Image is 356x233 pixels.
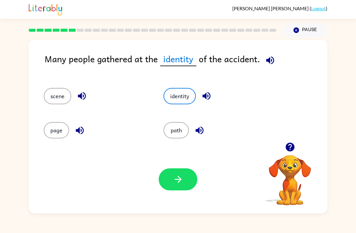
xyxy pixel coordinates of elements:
button: path [164,122,189,138]
a: Logout [311,5,326,11]
div: ( ) [232,5,327,11]
button: scene [44,88,71,104]
video: Your browser must support playing .mp4 files to use Literably. Please try using another browser. [260,146,320,206]
img: Literably [29,2,62,16]
button: Pause [284,23,327,37]
span: identity [160,52,196,66]
button: page [44,122,69,138]
span: [PERSON_NAME] [PERSON_NAME] [232,5,310,11]
button: identity [164,88,196,104]
div: Many people gathered at the of the accident. [45,52,327,76]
